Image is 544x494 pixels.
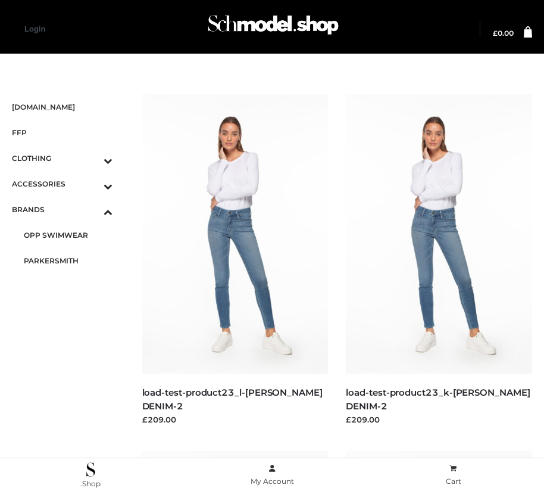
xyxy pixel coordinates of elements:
span: PARKERSMITH [24,254,112,268]
span: FFP [12,126,112,139]
span: ACCESSORIES [12,177,112,191]
a: CLOTHINGToggle Submenu [12,145,112,171]
a: ACCESSORIESToggle Submenu [12,171,112,197]
span: CLOTHING [12,151,112,165]
img: .Shop [86,462,95,477]
bdi: 0.00 [493,29,514,38]
a: FFP [12,120,112,145]
span: My Account [251,477,294,486]
button: Toggle Submenu [71,197,112,222]
a: load-test-product23_l-[PERSON_NAME] DENIM-2 [142,387,323,412]
span: .Shop [80,479,101,488]
a: Schmodel Admin 964 [202,10,342,49]
button: Toggle Submenu [71,145,112,171]
a: load-test-product23_k-[PERSON_NAME] DENIM-2 [346,387,530,412]
span: OPP SWIMWEAR [24,228,112,242]
a: PARKERSMITH [24,248,112,274]
a: BRANDSToggle Submenu [12,197,112,222]
a: £0.00 [493,30,514,37]
img: Schmodel Admin 964 [205,7,342,49]
a: OPP SWIMWEAR [24,222,112,248]
a: Login [24,24,45,33]
span: Cart [446,477,461,486]
span: £ [493,29,498,38]
span: [DOMAIN_NAME] [12,100,112,114]
a: Cart [362,462,544,489]
button: Toggle Submenu [71,171,112,197]
a: [DOMAIN_NAME] [12,94,112,120]
span: BRANDS [12,203,112,216]
a: My Account [182,462,363,489]
div: £209.00 [142,414,329,425]
div: £209.00 [346,414,532,425]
